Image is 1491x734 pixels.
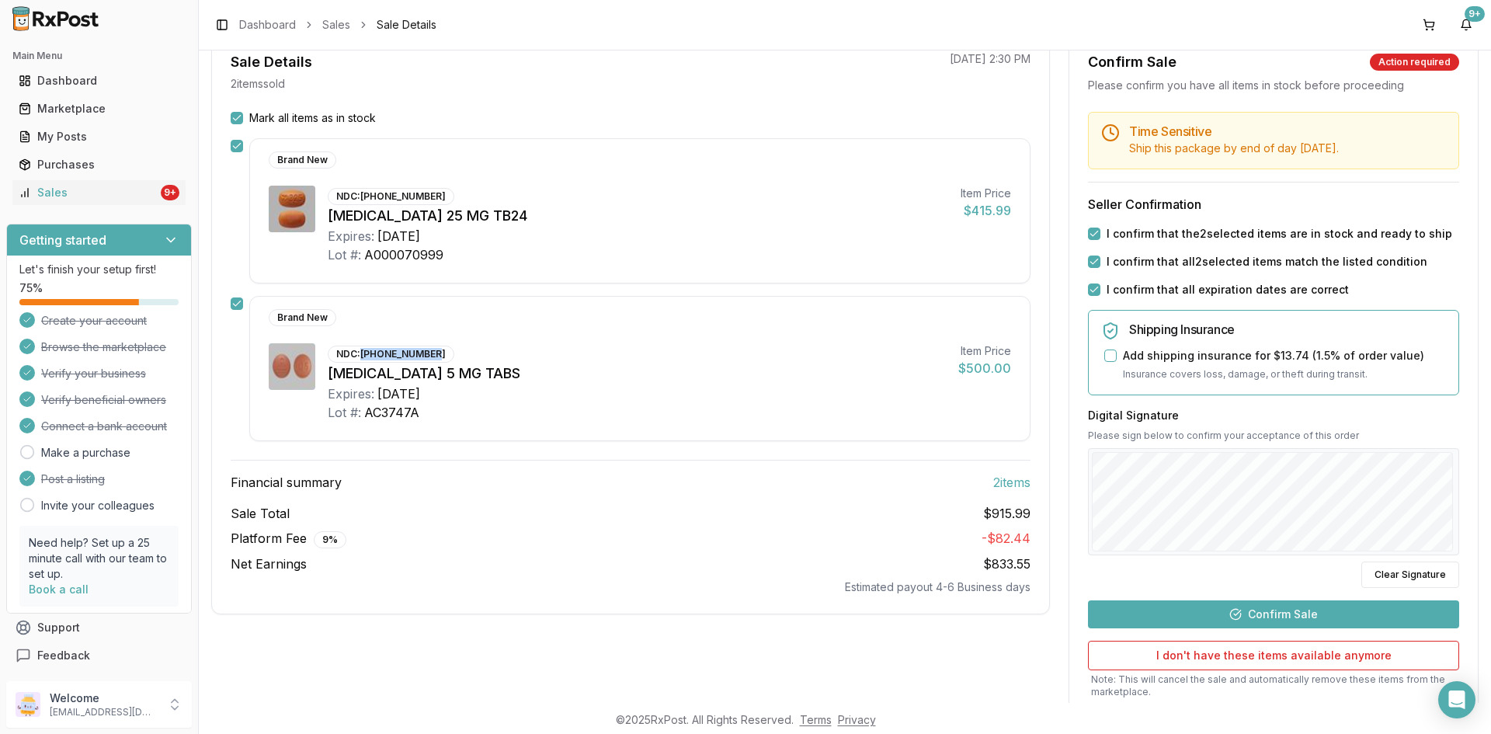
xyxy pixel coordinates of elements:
div: [DATE] [377,384,420,403]
h5: Time Sensitive [1129,125,1446,137]
p: Note: This will cancel the sale and automatically remove these items from the marketplace. [1088,673,1459,698]
div: My Posts [19,129,179,144]
a: My Posts [12,123,186,151]
div: Estimated payout 4-6 Business days [231,579,1030,595]
p: 2 item s sold [231,76,285,92]
p: Welcome [50,691,158,706]
a: Invite your colleagues [41,498,155,513]
div: Lot #: [328,403,361,422]
img: Tradjenta 5 MG TABS [269,343,315,390]
span: 2 item s [993,473,1030,492]
span: - $82.44 [982,530,1030,546]
div: 9+ [1465,6,1485,22]
div: Expires: [328,227,374,245]
button: Marketplace [6,96,192,121]
div: Item Price [961,186,1011,201]
button: Support [6,614,192,642]
p: Let's finish your setup first! [19,262,179,277]
a: Terms [800,713,832,726]
a: Privacy [838,713,876,726]
span: $833.55 [983,556,1030,572]
span: Sale Details [377,17,436,33]
button: 9+ [1454,12,1479,37]
div: Marketplace [19,101,179,117]
div: 9+ [161,185,179,200]
div: Sales [19,185,158,200]
div: Item Price [958,343,1011,359]
div: [DATE] [377,227,420,245]
span: Post a listing [41,471,105,487]
label: I confirm that all 2 selected items match the listed condition [1107,254,1427,270]
div: Action required [1370,54,1459,71]
span: Ship this package by end of day [DATE] . [1129,141,1339,155]
span: Sale Total [231,504,290,523]
button: My Posts [6,124,192,149]
div: Sale Details [231,51,312,73]
div: Brand New [269,151,336,169]
span: $915.99 [983,504,1030,523]
button: Sales9+ [6,180,192,205]
div: AC3747A [364,403,419,422]
span: Net Earnings [231,555,307,573]
button: Clear Signature [1361,562,1459,588]
span: Feedback [37,648,90,663]
a: Purchases [12,151,186,179]
a: Book a call [29,583,89,596]
button: Feedback [6,642,192,670]
nav: breadcrumb [239,17,436,33]
h2: Main Menu [12,50,186,62]
a: Make a purchase [41,445,130,461]
span: 75 % [19,280,43,296]
a: Sales9+ [12,179,186,207]
div: Please confirm you have all items in stock before proceeding [1088,78,1459,93]
div: Open Intercom Messenger [1438,681,1475,718]
div: Brand New [269,309,336,326]
h3: Seller Confirmation [1088,195,1459,214]
label: I confirm that all expiration dates are correct [1107,282,1349,297]
div: Purchases [19,157,179,172]
div: $415.99 [961,201,1011,220]
h3: Digital Signature [1088,408,1459,423]
img: RxPost Logo [6,6,106,31]
div: A000070999 [364,245,443,264]
span: Verify beneficial owners [41,392,166,408]
button: I don't have these items available anymore [1088,641,1459,670]
span: Create your account [41,313,147,329]
div: $500.00 [958,359,1011,377]
div: NDC: [PHONE_NUMBER] [328,188,454,205]
div: NDC: [PHONE_NUMBER] [328,346,454,363]
p: [DATE] 2:30 PM [950,51,1030,67]
label: I confirm that the 2 selected items are in stock and ready to ship [1107,226,1452,242]
div: Confirm Sale [1088,51,1176,73]
a: Dashboard [239,17,296,33]
h5: Shipping Insurance [1129,323,1446,336]
div: 9 % [314,531,346,548]
p: Please sign below to confirm your acceptance of this order [1088,430,1459,442]
a: Sales [322,17,350,33]
img: Myrbetriq 25 MG TB24 [269,186,315,232]
span: Platform Fee [231,529,346,548]
p: Insurance covers loss, damage, or theft during transit. [1123,367,1446,382]
p: [EMAIL_ADDRESS][DOMAIN_NAME] [50,706,158,718]
span: Connect a bank account [41,419,167,434]
span: Browse the marketplace [41,339,166,355]
label: Add shipping insurance for $13.74 ( 1.5 % of order value) [1123,348,1424,364]
a: Marketplace [12,95,186,123]
span: Verify your business [41,366,146,381]
button: Dashboard [6,68,192,93]
div: [MEDICAL_DATA] 5 MG TABS [328,363,946,384]
div: Lot #: [328,245,361,264]
div: [MEDICAL_DATA] 25 MG TB24 [328,205,948,227]
div: Dashboard [19,73,179,89]
span: Financial summary [231,473,342,492]
p: Need help? Set up a 25 minute call with our team to set up. [29,535,169,582]
a: Dashboard [12,67,186,95]
img: User avatar [16,692,40,717]
button: Purchases [6,152,192,177]
label: Mark all items as in stock [249,110,376,126]
div: Expires: [328,384,374,403]
h3: Getting started [19,231,106,249]
button: Confirm Sale [1088,600,1459,628]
